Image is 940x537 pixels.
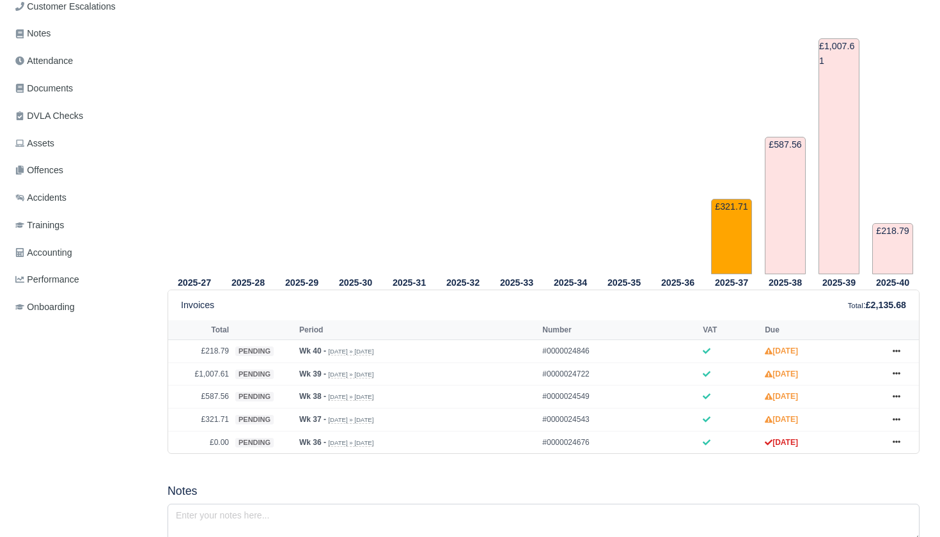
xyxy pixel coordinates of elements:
[168,320,232,339] th: Total
[168,340,232,363] td: £218.79
[299,415,326,424] strong: Wk 37 -
[539,385,700,409] td: #0000024549
[812,275,866,290] th: 2025-39
[15,272,79,287] span: Performance
[328,439,373,447] small: [DATE] » [DATE]
[168,385,232,409] td: £587.56
[651,275,705,290] th: 2025-36
[235,415,274,424] span: pending
[15,136,54,151] span: Assets
[15,81,73,96] span: Documents
[168,485,920,498] h5: Notes
[765,346,798,355] strong: [DATE]
[10,49,152,74] a: Attendance
[848,302,863,309] small: Total
[490,275,544,290] th: 2025-33
[235,346,274,356] span: pending
[758,275,812,290] th: 2025-38
[765,392,798,401] strong: [DATE]
[329,275,382,290] th: 2025-30
[221,275,275,290] th: 2025-28
[539,409,700,432] td: #0000024543
[168,362,232,385] td: £1,007.61
[10,76,152,101] a: Documents
[872,223,913,274] td: £218.79
[235,392,274,401] span: pending
[10,158,152,183] a: Offences
[539,320,700,339] th: Number
[15,163,63,178] span: Offences
[866,300,906,310] strong: £2,135.68
[15,191,67,205] span: Accidents
[848,298,906,313] div: :
[597,275,651,290] th: 2025-35
[539,431,700,453] td: #0000024676
[765,415,798,424] strong: [DATE]
[168,275,221,290] th: 2025-27
[328,393,373,401] small: [DATE] » [DATE]
[10,185,152,210] a: Accidents
[700,320,762,339] th: VAT
[299,438,326,447] strong: Wk 36 -
[876,476,940,537] iframe: Chat Widget
[711,199,752,274] td: £321.71
[299,370,326,378] strong: Wk 39 -
[275,275,329,290] th: 2025-29
[539,340,700,363] td: #0000024846
[436,275,490,290] th: 2025-32
[15,26,51,41] span: Notes
[539,362,700,385] td: #0000024722
[15,245,72,260] span: Accounting
[235,438,274,447] span: pending
[765,137,806,274] td: £587.56
[544,275,597,290] th: 2025-34
[765,438,798,447] strong: [DATE]
[382,275,436,290] th: 2025-31
[168,431,232,453] td: £0.00
[299,346,326,355] strong: Wk 40 -
[10,104,152,128] a: DVLA Checks
[168,409,232,432] td: £321.71
[10,213,152,238] a: Trainings
[299,392,326,401] strong: Wk 38 -
[15,300,75,315] span: Onboarding
[15,109,83,123] span: DVLA Checks
[15,54,73,68] span: Attendance
[10,21,152,46] a: Notes
[235,370,274,379] span: pending
[10,131,152,156] a: Assets
[328,348,373,355] small: [DATE] » [DATE]
[819,38,859,274] td: £1,007.61
[765,370,798,378] strong: [DATE]
[296,320,539,339] th: Period
[10,240,152,265] a: Accounting
[762,320,881,339] th: Due
[10,267,152,292] a: Performance
[866,275,920,290] th: 2025-40
[328,371,373,378] small: [DATE] » [DATE]
[15,218,64,233] span: Trainings
[328,416,373,424] small: [DATE] » [DATE]
[181,300,214,311] h6: Invoices
[705,275,758,290] th: 2025-37
[10,295,152,320] a: Onboarding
